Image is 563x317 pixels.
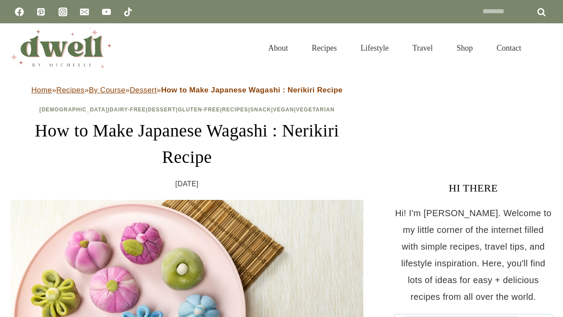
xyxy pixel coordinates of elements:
[32,3,50,21] a: Pinterest
[178,107,220,113] a: Gluten-Free
[349,33,401,63] a: Lifestyle
[11,3,28,21] a: Facebook
[300,33,349,63] a: Recipes
[394,205,552,305] p: Hi! I'm [PERSON_NAME]. Welcome to my little corner of the internet filled with simple recipes, tr...
[148,107,176,113] a: Dessert
[273,107,294,113] a: Vegan
[56,86,84,94] a: Recipes
[394,180,552,196] h3: HI THERE
[485,33,533,63] a: Contact
[175,177,199,191] time: [DATE]
[54,3,72,21] a: Instagram
[537,41,552,55] button: View Search Form
[222,107,249,113] a: Recipes
[256,33,533,63] nav: Primary Navigation
[119,3,137,21] a: TikTok
[76,3,93,21] a: Email
[161,86,343,94] strong: How to Make Japanese Wagashi : Nerikiri Recipe
[98,3,115,21] a: YouTube
[445,33,485,63] a: Shop
[39,107,108,113] a: [DEMOGRAPHIC_DATA]
[296,107,335,113] a: Vegetarian
[31,86,52,94] a: Home
[89,86,125,94] a: By Course
[130,86,157,94] a: Dessert
[250,107,271,113] a: Snack
[11,28,112,68] img: DWELL by michelle
[256,33,300,63] a: About
[31,86,343,94] span: » » » »
[39,107,334,113] span: | | | | | | |
[110,107,146,113] a: Dairy-Free
[401,33,445,63] a: Travel
[11,118,363,170] h1: How to Make Japanese Wagashi : Nerikiri Recipe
